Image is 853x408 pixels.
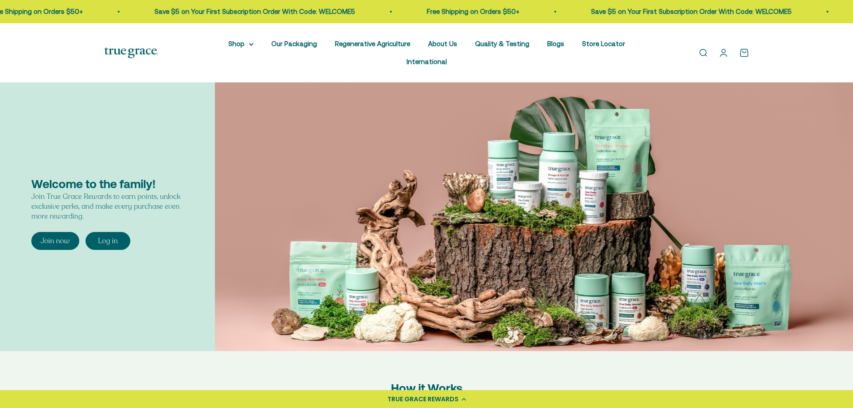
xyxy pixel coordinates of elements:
[547,40,564,47] a: Blogs
[41,236,70,246] div: Join now
[271,40,317,47] a: Our Packaging
[31,177,184,192] div: Welcome to the family!
[335,40,410,47] a: Regenerative Agriculture
[582,40,625,47] a: Store Locator
[31,232,79,250] button: Join now
[407,58,447,65] a: International
[411,8,503,15] a: Free Shipping on Orders $50+
[266,380,588,396] div: How it Works
[428,40,457,47] a: About Us
[475,40,529,47] a: Quality & Testing
[31,192,184,221] div: Join True Grace Rewards to earn points, unlock exclusive perks, and make every purchase even more...
[138,6,339,17] p: Save $5 on Your First Subscription Order With Code: WELCOME5
[98,236,118,246] div: Log in
[387,395,459,404] div: TRUE GRACE REWARDS
[86,232,130,250] button: Log in
[575,6,776,17] p: Save $5 on Your First Subscription Order With Code: WELCOME5
[228,39,253,49] summary: Shop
